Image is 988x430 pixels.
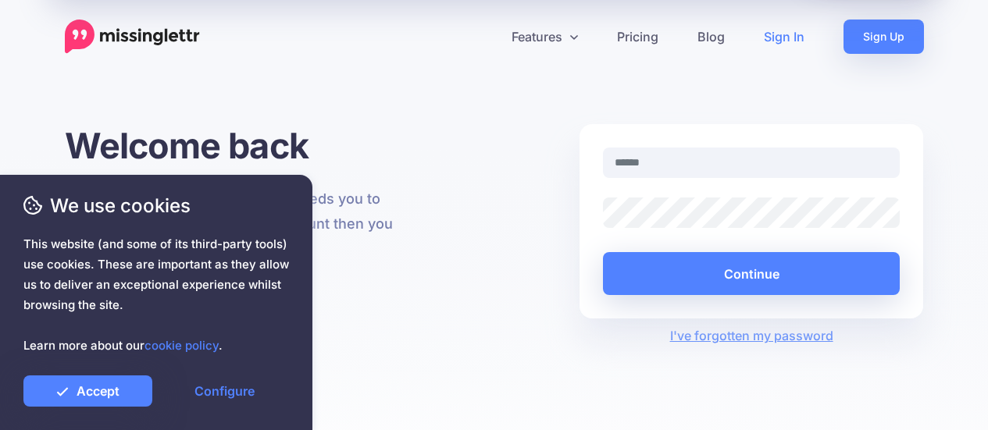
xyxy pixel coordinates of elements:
[744,20,824,54] a: Sign In
[144,338,219,353] a: cookie policy
[603,252,901,295] button: Continue
[23,234,289,356] span: This website (and some of its third-party tools) use cookies. These are important as they allow u...
[597,20,678,54] a: Pricing
[670,328,833,343] a: I've forgotten my password
[65,124,409,167] h1: Welcome back
[23,375,152,407] a: Accept
[678,20,744,54] a: Blog
[23,192,289,219] span: We use cookies
[160,375,289,407] a: Configure
[492,20,597,54] a: Features
[844,20,924,54] a: Sign Up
